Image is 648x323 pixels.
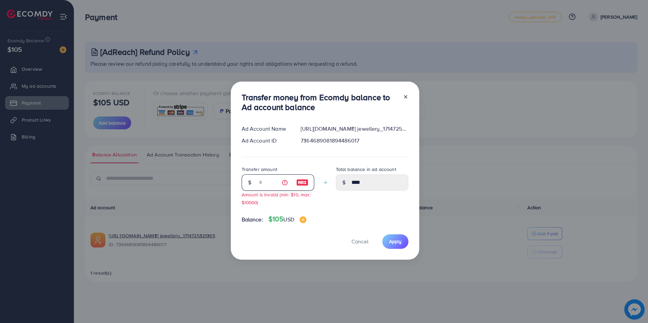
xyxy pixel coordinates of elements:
button: Apply [382,234,408,249]
div: [URL][DOMAIN_NAME] jewellery_1714725321365 [295,125,413,133]
label: Total balance in ad account [336,166,396,173]
img: image [296,178,308,187]
span: USD [283,216,294,223]
button: Cancel [343,234,377,249]
div: 7364689081894486017 [295,137,413,145]
label: Transfer amount [242,166,277,173]
div: Ad Account ID [236,137,296,145]
h4: $105 [268,215,306,223]
div: Ad Account Name [236,125,296,133]
h3: Transfer money from Ecomdy balance to Ad account balance [242,92,398,112]
span: Cancel [351,238,368,245]
small: Amount is invalid (min: $10, max: $10000) [242,191,311,206]
img: image [300,216,306,223]
span: Apply [389,238,402,245]
span: Balance: [242,216,263,223]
